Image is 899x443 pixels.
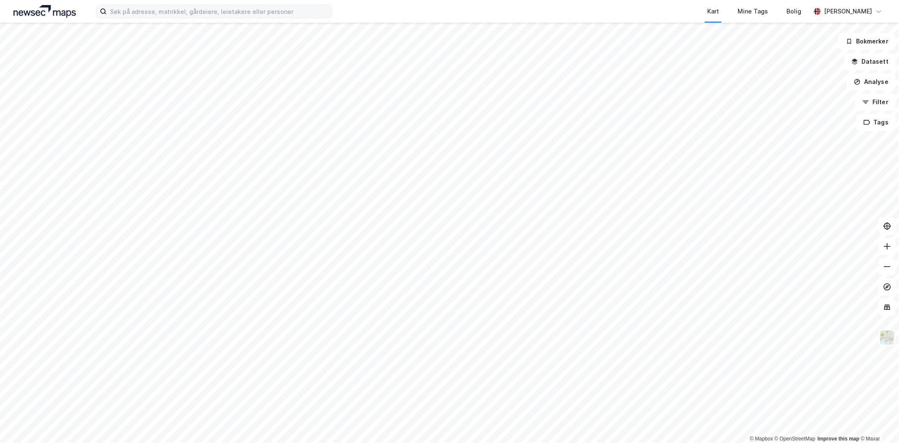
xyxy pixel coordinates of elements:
[750,436,773,442] a: Mapbox
[847,73,896,90] button: Analyse
[857,402,899,443] iframe: Chat Widget
[107,5,332,18] input: Søk på adresse, matrikkel, gårdeiere, leietakere eller personer
[856,114,896,131] button: Tags
[879,330,895,346] img: Z
[738,6,768,16] div: Mine Tags
[839,33,896,50] button: Bokmerker
[775,436,816,442] a: OpenStreetMap
[824,6,872,16] div: [PERSON_NAME]
[855,94,896,111] button: Filter
[857,402,899,443] div: Kontrollprogram for chat
[707,6,719,16] div: Kart
[818,436,859,442] a: Improve this map
[13,5,76,18] img: logo.a4113a55bc3d86da70a041830d287a7e.svg
[786,6,801,16] div: Bolig
[844,53,896,70] button: Datasett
